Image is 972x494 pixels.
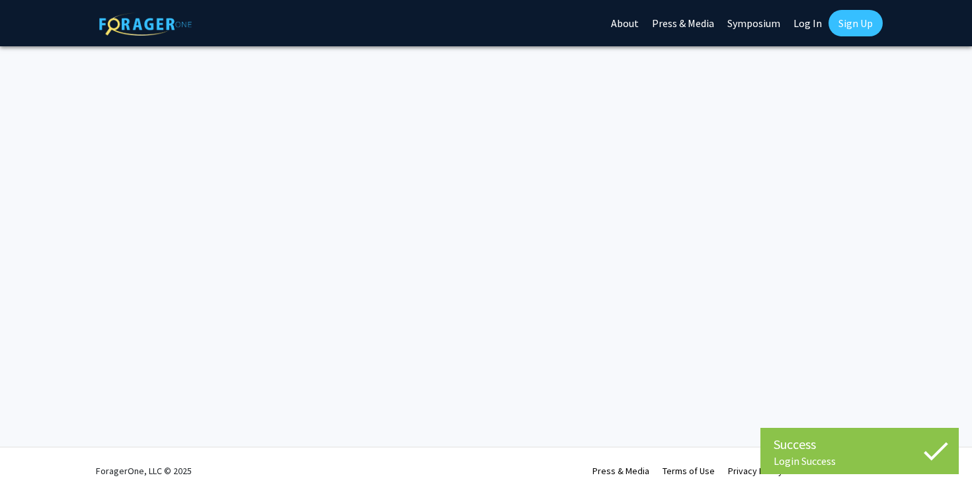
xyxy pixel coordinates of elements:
[774,434,946,454] div: Success
[96,448,192,494] div: ForagerOne, LLC © 2025
[663,465,715,477] a: Terms of Use
[99,13,192,36] img: ForagerOne Logo
[774,454,946,468] div: Login Success
[592,465,649,477] a: Press & Media
[829,10,883,36] a: Sign Up
[728,465,783,477] a: Privacy Policy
